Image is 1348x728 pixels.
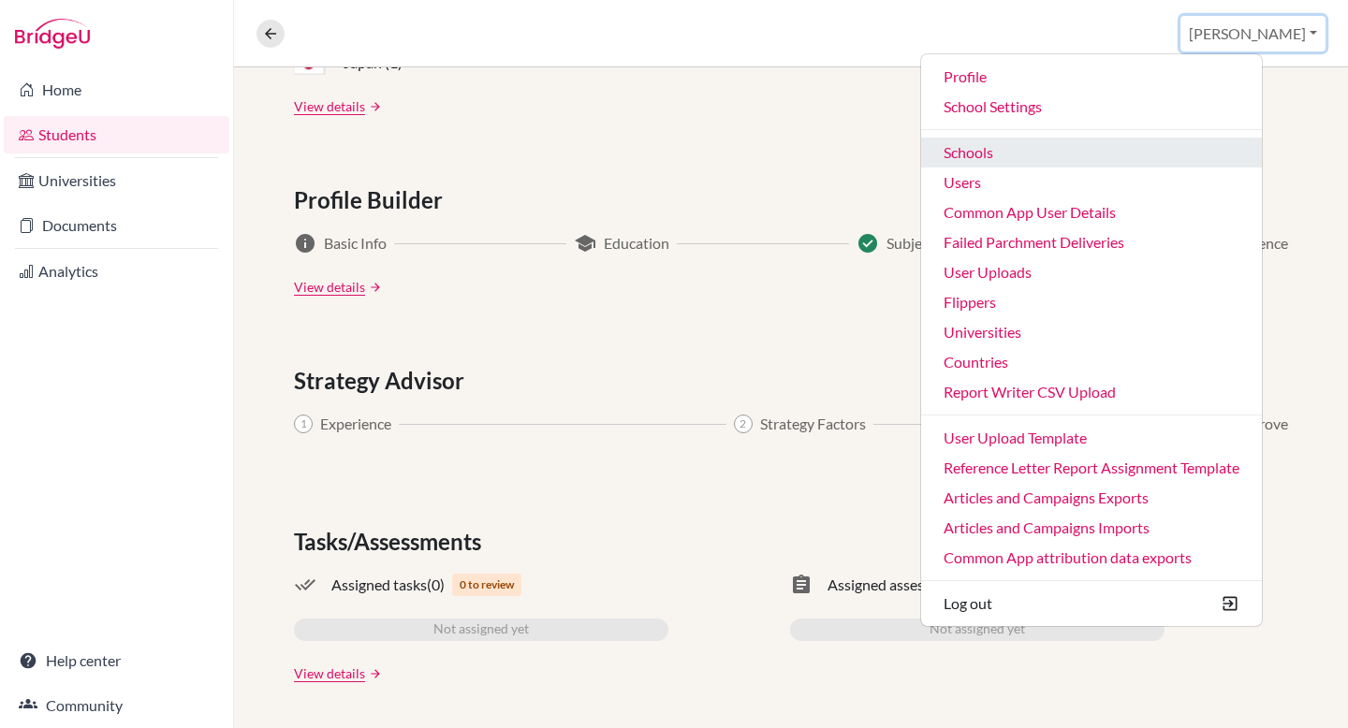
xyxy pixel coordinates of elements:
[921,589,1262,619] button: Log out
[4,71,229,109] a: Home
[921,167,1262,197] a: Users
[4,642,229,679] a: Help center
[15,19,90,49] img: Bridge-U
[294,663,365,683] a: View details
[4,253,229,290] a: Analytics
[921,453,1262,483] a: Reference Letter Report Assignment Template
[294,232,316,255] span: info
[921,543,1262,573] a: Common App attribution data exports
[921,92,1262,122] a: School Settings
[4,162,229,199] a: Universities
[930,619,1025,641] span: Not assigned yet
[294,183,450,217] span: Profile Builder
[886,232,941,255] span: Subjects
[921,138,1262,167] a: Schools
[4,116,229,153] a: Students
[574,232,596,255] span: school
[1180,16,1326,51] button: [PERSON_NAME]
[427,574,445,596] span: (0)
[320,413,391,435] span: Experience
[921,317,1262,347] a: Universities
[294,277,365,297] a: View details
[365,281,382,294] a: arrow_forward
[433,619,529,641] span: Not assigned yet
[790,574,813,596] span: assignment
[921,483,1262,513] a: Articles and Campaigns Exports
[920,53,1263,627] ul: [PERSON_NAME]
[760,413,866,435] span: Strategy Factors
[921,227,1262,257] a: Failed Parchment Deliveries
[452,574,521,596] span: 0 to review
[921,197,1262,227] a: Common App User Details
[921,423,1262,453] a: User Upload Template
[331,574,427,596] span: Assigned tasks
[365,100,382,113] a: arrow_forward
[294,51,326,75] span: JP
[921,513,1262,543] a: Articles and Campaigns Imports
[604,232,669,255] span: Education
[921,62,1262,92] a: Profile
[4,687,229,724] a: Community
[4,207,229,244] a: Documents
[828,574,971,596] span: Assigned assessments
[324,232,387,255] span: Basic Info
[365,667,382,680] a: arrow_forward
[921,257,1262,287] a: User Uploads
[294,364,472,398] span: Strategy Advisor
[294,415,313,433] span: 1
[294,525,489,559] span: Tasks/Assessments
[734,415,753,433] span: 2
[921,287,1262,317] a: Flippers
[294,574,316,596] span: done_all
[921,347,1262,377] a: Countries
[294,96,365,116] a: View details
[921,377,1262,407] a: Report Writer CSV Upload
[857,232,879,255] span: Success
